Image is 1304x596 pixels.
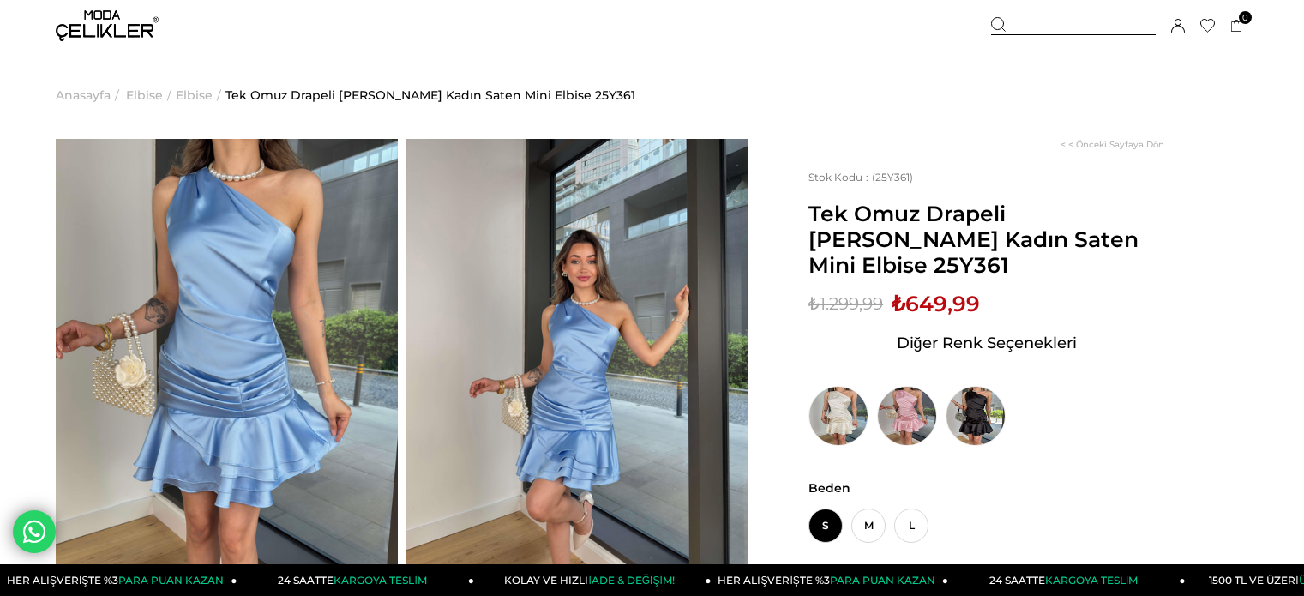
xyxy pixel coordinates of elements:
[851,509,886,543] span: M
[1061,139,1164,150] a: < < Önceki Sayfaya Dön
[56,51,111,139] a: Anasayfa
[808,171,872,184] span: Stok Kodu
[406,139,748,595] img: Ellinda elbise 25Y361
[808,201,1164,278] span: Tek Omuz Drapeli [PERSON_NAME] Kadın Saten Mini Elbise 25Y361
[946,386,1006,446] img: Tek Omuz Drapeli Ellinda Siyah Kadın Saten Mini Elbise 25Y361
[334,574,426,587] span: KARGOYA TESLİM
[808,291,883,316] span: ₺1.299,99
[126,51,176,139] li: >
[892,291,980,316] span: ₺649,99
[118,574,224,587] span: PARA PUAN KAZAN
[237,564,475,596] a: 24 SAATTEKARGOYA TESLİM
[894,509,928,543] span: L
[808,509,843,543] span: S
[1230,20,1243,33] a: 0
[897,329,1077,357] span: Diğer Renk Seçenekleri
[877,386,937,446] img: Tek Omuz Drapeli Ellinda Pembe Kadın Saten Mini Elbise 25Y361
[948,564,1186,596] a: 24 SAATTEKARGOYA TESLİM
[176,51,225,139] li: >
[56,139,398,595] img: Ellinda elbise 25Y361
[225,51,635,139] a: Tek Omuz Drapeli [PERSON_NAME] Kadın Saten Mini Elbise 25Y361
[808,480,1164,496] span: Beden
[808,386,868,446] img: Tek Omuz Drapeli Ellinda Ekru Kadın Saten Mini Elbise 25Y361
[1045,574,1138,587] span: KARGOYA TESLİM
[474,564,712,596] a: KOLAY VE HIZLIİADE & DEĞİŞİM!
[126,51,163,139] a: Elbise
[588,574,674,587] span: İADE & DEĞİŞİM!
[56,10,159,41] img: logo
[712,564,949,596] a: HER ALIŞVERİŞTE %3PARA PUAN KAZAN
[1239,11,1252,24] span: 0
[56,51,123,139] li: >
[830,574,935,587] span: PARA PUAN KAZAN
[176,51,213,139] a: Elbise
[808,171,913,184] span: (25Y361)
